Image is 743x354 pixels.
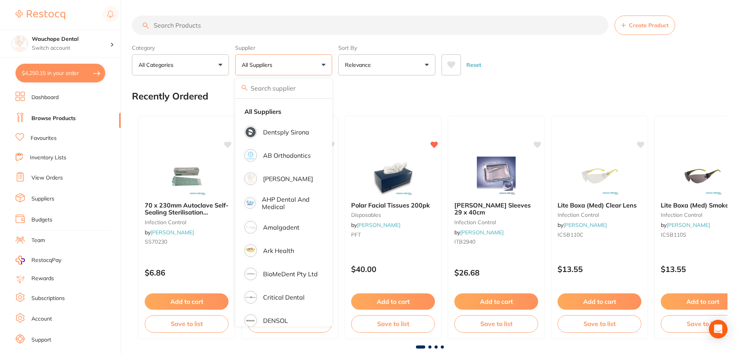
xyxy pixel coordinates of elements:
a: Budgets [31,216,52,224]
button: Save to list [351,315,435,332]
input: Search Products [132,16,608,35]
img: RestocqPay [16,256,25,265]
button: Add to cart [145,293,229,310]
button: All Suppliers [235,54,332,75]
p: All Suppliers [242,61,275,69]
a: Dashboard [31,94,59,101]
label: Supplier [235,44,332,51]
button: Add to cart [454,293,538,310]
p: $40.00 [351,265,435,274]
p: $26.68 [454,268,538,277]
img: Tray Barrier Sleeves 29 x 40cm [471,157,521,195]
p: Ark Health [263,247,294,254]
b: Polar Facial Tissues 200pk [351,202,435,209]
a: [PERSON_NAME] [357,221,400,228]
a: View Orders [31,174,63,182]
a: [PERSON_NAME] [667,221,710,228]
b: Lite Boxa (Med) Clear Lens [558,202,641,209]
img: Amalgadent [246,222,256,232]
img: Restocq Logo [16,10,65,19]
h4: Wauchope Dental [32,35,110,43]
img: AHP Dental and Medical [246,199,255,208]
p: $6.86 [145,268,229,277]
div: Open Intercom Messenger [709,320,727,338]
button: Reset [464,54,483,75]
img: Adam Dental [246,174,256,184]
img: Critical Dental [246,292,256,302]
small: disposables [351,212,435,218]
img: Polar Facial Tissues 200pk [368,157,418,195]
p: [PERSON_NAME] [263,175,313,182]
button: Save to list [145,315,229,332]
h2: Recently Ordered [132,91,208,102]
a: [PERSON_NAME] [563,221,607,228]
button: $4,250.15 in your order [16,64,105,82]
strong: All Suppliers [244,108,281,115]
button: Save to list [454,315,538,332]
span: by [558,221,607,228]
button: Create Product [615,16,675,35]
a: Account [31,315,52,323]
button: Add to cart [558,293,641,310]
a: Browse Products [31,115,76,122]
span: by [351,221,400,228]
span: by [661,221,710,228]
button: Relevance [338,54,435,75]
img: DENSOL [246,316,256,326]
img: Lite Boxa (Med) Smoke Lens [677,157,728,195]
p: BioMeDent Pty Ltd [263,270,318,277]
p: Dentsply Sirona [263,129,309,136]
button: Save to list [558,315,641,332]
a: Restocq Logo [16,6,65,24]
input: Search supplier [235,78,332,98]
small: SS70230 [145,239,229,245]
small: ICSB110C [558,232,641,238]
img: BioMeDent Pty Ltd [246,269,256,279]
a: RestocqPay [16,256,61,265]
p: Relevance [345,61,374,69]
a: [PERSON_NAME] [460,229,504,236]
img: AB Orthodontics [246,150,256,160]
small: PFT [351,232,435,238]
span: by [145,229,194,236]
img: Wauchope Dental [12,36,28,51]
img: 70 x 230mm Autoclave Self-Sealing Sterilisation Pouches 200/pk [161,157,212,195]
a: [PERSON_NAME] [151,229,194,236]
p: Amalgadent [263,224,300,231]
b: 70 x 230mm Autoclave Self-Sealing Sterilisation Pouches 200/pk [145,202,229,216]
button: All Categories [132,54,229,75]
label: Category [132,44,229,51]
span: Create Product [629,22,669,28]
a: Favourites [31,134,57,142]
img: Lite Boxa (Med) Clear Lens [574,157,625,195]
span: by [454,229,504,236]
a: Support [31,336,51,344]
small: infection control [454,219,538,225]
a: Rewards [31,275,54,283]
small: infection control [145,219,229,225]
span: RestocqPay [31,256,61,264]
b: Tray Barrier Sleeves 29 x 40cm [454,202,538,216]
small: infection control [558,212,641,218]
a: Subscriptions [31,295,65,302]
li: Clear selection [238,103,329,120]
p: All Categories [139,61,177,69]
img: Dentsply Sirona [246,127,256,137]
p: Critical Dental [263,294,305,301]
a: Suppliers [31,195,54,203]
p: Switch account [32,44,110,52]
label: Sort By [338,44,435,51]
img: Ark Health [246,246,256,256]
p: AB Orthodontics [263,152,311,159]
a: Inventory Lists [30,154,66,162]
a: Team [31,237,45,244]
button: Add to cart [351,293,435,310]
small: ITB2940 [454,239,538,245]
p: AHP Dental and Medical [262,196,318,210]
p: DENSOL [263,317,288,324]
p: $13.55 [558,265,641,274]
